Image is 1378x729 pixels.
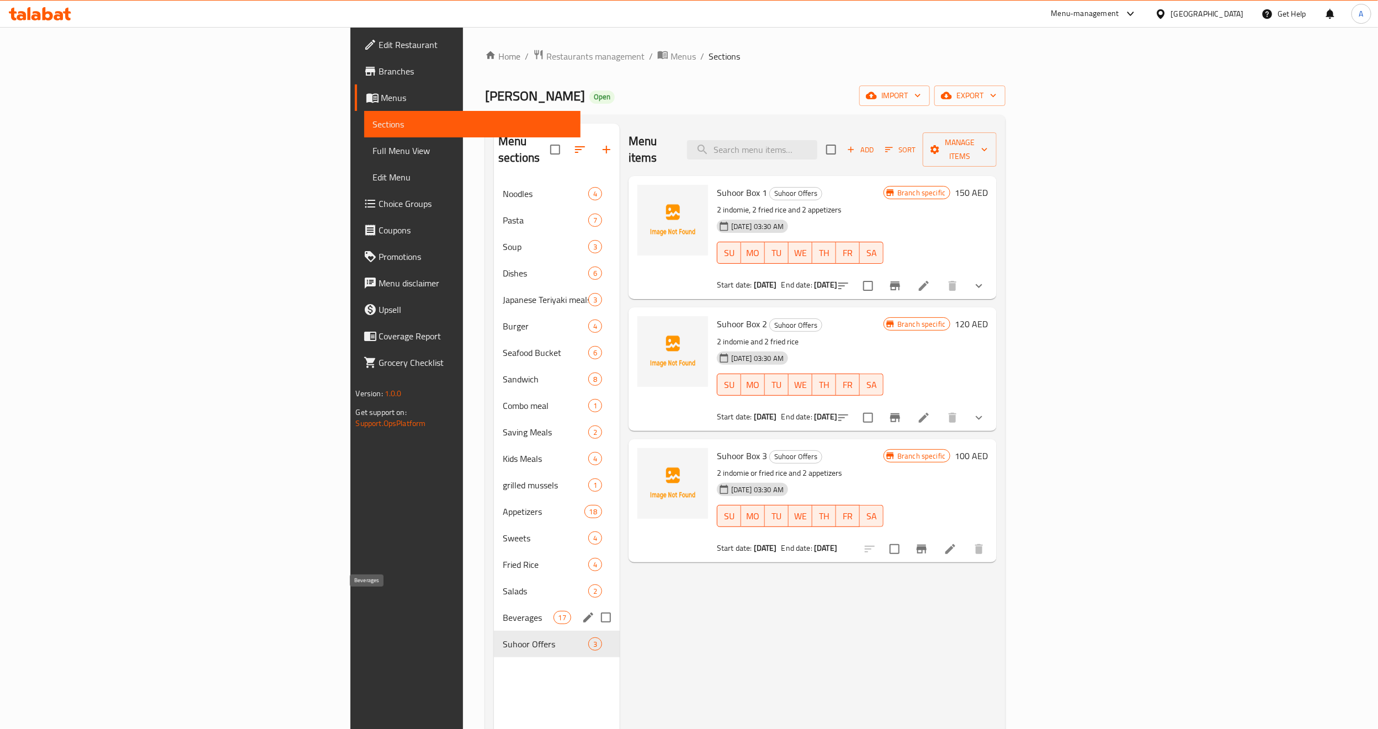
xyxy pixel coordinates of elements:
div: Dishes6 [494,260,620,286]
div: Soup [503,240,588,253]
div: items [588,214,602,227]
span: 1 [589,480,602,491]
nav: breadcrumb [485,49,1005,63]
button: export [934,86,1005,106]
button: WE [789,505,812,527]
button: SA [860,242,884,264]
span: Select to update [856,406,880,429]
svg: Show Choices [972,411,986,424]
a: Edit Menu [364,164,581,190]
button: show more [966,405,992,431]
span: Start date: [717,541,752,555]
button: delete [939,405,966,431]
span: Branches [379,65,572,78]
div: items [588,346,602,359]
div: items [588,531,602,545]
span: Dishes [503,267,588,280]
h6: 120 AED [955,316,988,332]
div: Soup3 [494,233,620,260]
div: Suhoor Offers3 [494,631,620,657]
div: Japanese Teriyaki meals [503,293,588,306]
span: 6 [589,348,602,358]
span: Pasta [503,214,588,227]
span: Select to update [883,538,906,561]
h6: 100 AED [955,448,988,464]
span: 4 [589,189,602,199]
b: [DATE] [814,541,837,555]
span: Start date: [717,409,752,424]
div: items [588,637,602,651]
button: delete [939,273,966,299]
span: Sections [373,118,572,131]
div: Appetizers [503,505,584,518]
button: FR [836,374,860,396]
span: Version: [356,386,383,401]
button: Branch-specific-item [882,405,908,431]
div: items [588,373,602,386]
div: items [588,399,602,412]
span: Seafood Bucket [503,346,588,359]
h6: 150 AED [955,185,988,200]
span: Get support on: [356,405,407,419]
div: items [588,478,602,492]
div: Sandwich8 [494,366,620,392]
span: MO [746,245,760,261]
span: Suhoor Box 3 [717,448,767,464]
a: Coverage Report [355,323,581,349]
span: Combo meal [503,399,588,412]
div: items [588,425,602,439]
span: 17 [554,613,571,623]
li: / [700,50,704,63]
span: 18 [585,507,602,517]
b: [DATE] [754,278,777,292]
li: / [649,50,653,63]
div: Open [589,91,615,104]
span: 6 [589,268,602,279]
span: SU [722,377,737,393]
div: grilled mussels1 [494,472,620,498]
span: Upsell [379,303,572,316]
button: sort-choices [830,405,856,431]
span: Sort items [878,141,923,158]
span: Add [845,143,875,156]
span: Branch specific [893,451,950,461]
div: Salads [503,584,588,598]
span: 3 [589,242,602,252]
button: SU [717,374,741,396]
span: 3 [589,639,602,650]
span: Menus [671,50,696,63]
button: MO [741,505,765,527]
button: SA [860,505,884,527]
button: MO [741,242,765,264]
button: edit [580,609,597,626]
span: A [1359,8,1364,20]
span: Fried Rice [503,558,588,571]
div: items [588,293,602,306]
span: Suhoor Offers [770,450,822,463]
span: End date: [781,541,812,555]
span: SA [864,245,879,261]
span: TU [769,245,784,261]
h2: Menu items [629,133,674,166]
img: Suhoor Box 2 [637,316,708,387]
button: TU [765,242,789,264]
div: Appetizers18 [494,498,620,525]
div: Suhoor Offers [503,637,588,651]
span: Sort sections [567,136,593,163]
button: TH [812,242,836,264]
div: Suhoor Offers [769,450,822,464]
span: Suhoor Offers [770,319,822,332]
span: Full Menu View [373,144,572,157]
div: Pasta7 [494,207,620,233]
span: SU [722,245,737,261]
span: End date: [781,278,812,292]
span: 4 [589,454,602,464]
div: Saving Meals2 [494,419,620,445]
div: Burger [503,320,588,333]
button: SA [860,374,884,396]
a: Branches [355,58,581,84]
div: Suhoor Offers [769,187,822,200]
div: items [584,505,602,518]
span: Suhoor Offers [770,187,822,200]
span: WE [793,508,808,524]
